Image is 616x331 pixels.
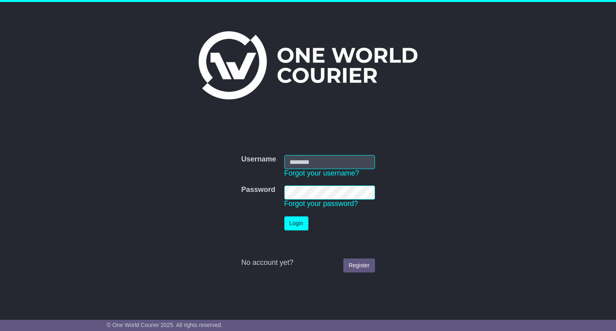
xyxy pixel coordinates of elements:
[241,186,275,194] label: Password
[284,216,308,230] button: Login
[199,31,417,99] img: One World
[284,200,358,208] a: Forgot your password?
[343,258,375,272] a: Register
[241,258,375,267] div: No account yet?
[241,155,276,164] label: Username
[284,169,359,177] a: Forgot your username?
[107,322,223,328] span: © One World Courier 2025. All rights reserved.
